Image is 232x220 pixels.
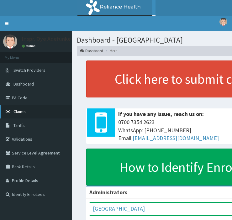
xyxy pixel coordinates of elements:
a: [GEOGRAPHIC_DATA] [93,205,145,212]
span: Claims [13,109,26,114]
b: Administrators [89,189,127,196]
img: User Image [3,34,17,49]
a: Online [22,44,37,48]
a: [EMAIL_ADDRESS][DOMAIN_NAME] [133,134,219,142]
li: Here [104,48,117,53]
span: Switch Providers [13,67,45,73]
img: User Image [219,18,227,26]
b: If you have any issue, reach us on: [118,110,204,118]
span: Tariffs [13,123,25,128]
a: Dashboard [80,48,103,53]
p: Inspr. Oye Adefunke [22,36,71,42]
span: Dashboard [13,81,34,87]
